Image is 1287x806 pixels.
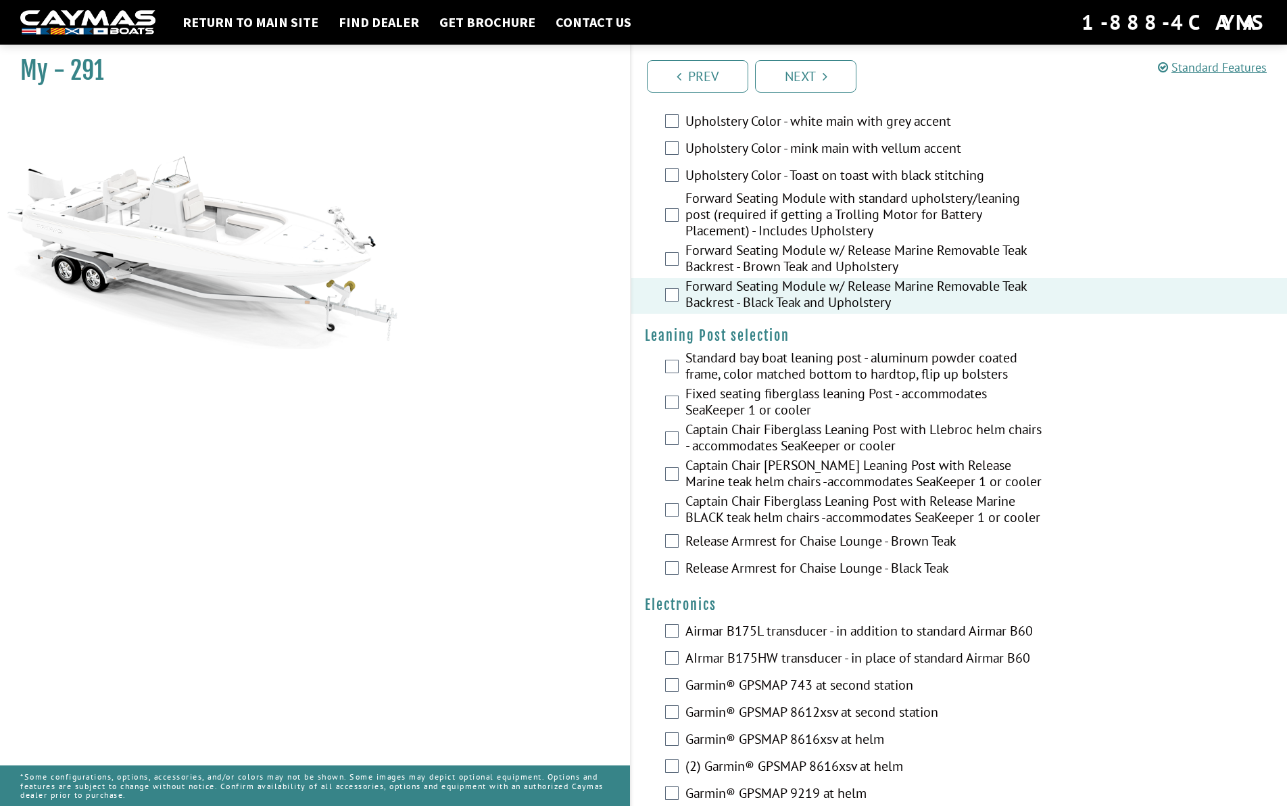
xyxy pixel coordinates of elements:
[332,14,426,31] a: Find Dealer
[685,650,1046,669] label: AIrmar B175HW transducer - in place of standard Airmar B60
[645,596,1273,613] h4: Electronics
[20,10,155,35] img: white-logo-c9c8dbefe5ff5ceceb0f0178aa75bf4bb51f6bca0971e226c86eb53dfe498488.png
[685,457,1046,493] label: Captain Chair [PERSON_NAME] Leaning Post with Release Marine teak helm chairs -accommodates SeaKe...
[685,533,1046,552] label: Release Armrest for Chaise Lounge - Brown Teak
[685,758,1046,778] label: (2) Garmin® GPSMAP 8616xsv at helm
[645,327,1273,344] h4: Leaning Post selection
[685,242,1046,278] label: Forward Seating Module w/ Release Marine Removable Teak Backrest - Brown Teak and Upholstery
[20,765,610,806] p: *Some configurations, options, accessories, and/or colors may not be shown. Some images may depic...
[20,55,596,86] h1: My - 291
[685,493,1046,529] label: Captain Chair Fiberglass Leaning Post with Release Marine BLACK teak helm chairs -accommodates Se...
[755,60,856,93] a: Next
[685,623,1046,642] label: Airmar B175L transducer - in addition to standard Airmar B60
[685,785,1046,805] label: Garmin® GPSMAP 9219 at helm
[685,350,1046,385] label: Standard bay boat leaning post - aluminum powder coated frame, color matched bottom to hardtop, f...
[685,704,1046,724] label: Garmin® GPSMAP 8612xsv at second station
[685,190,1046,242] label: Forward Seating Module with standard upholstery/leaning post (required if getting a Trolling Moto...
[549,14,638,31] a: Contact Us
[685,167,1046,187] label: Upholstery Color - Toast on toast with black stitching
[176,14,325,31] a: Return to main site
[1158,60,1267,75] a: Standard Features
[685,421,1046,457] label: Captain Chair Fiberglass Leaning Post with Llebroc helm chairs - accommodates SeaKeeper or cooler
[647,60,748,93] a: Prev
[685,113,1046,133] label: Upholstery Color - white main with grey accent
[685,677,1046,696] label: Garmin® GPSMAP 743 at second station
[643,58,1287,93] ul: Pagination
[685,385,1046,421] label: Fixed seating fiberglass leaning Post - accommodates SeaKeeper 1 or cooler
[685,731,1046,751] label: Garmin® GPSMAP 8616xsv at helm
[433,14,542,31] a: Get Brochure
[685,278,1046,314] label: Forward Seating Module w/ Release Marine Removable Teak Backrest - Black Teak and Upholstery
[685,140,1046,160] label: Upholstery Color - mink main with vellum accent
[1082,7,1267,37] div: 1-888-4CAYMAS
[685,560,1046,579] label: Release Armrest for Chaise Lounge - Black Teak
